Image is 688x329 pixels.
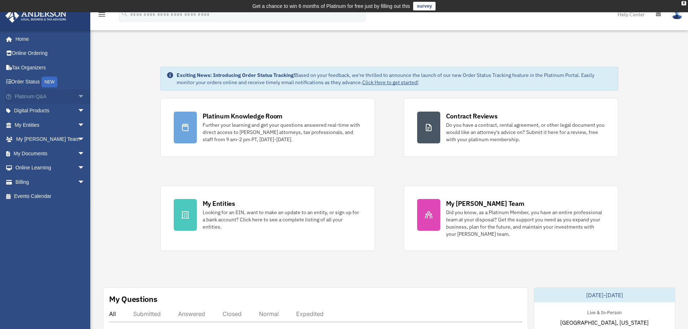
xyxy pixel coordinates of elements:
img: User Pic [672,9,683,20]
div: My Entities [203,199,235,208]
div: Submitted [133,310,161,317]
div: Get a chance to win 6 months of Platinum for free just by filling out this [252,2,410,10]
a: My [PERSON_NAME] Team Did you know, as a Platinum Member, you have an entire professional team at... [404,186,618,251]
div: Did you know, as a Platinum Member, you have an entire professional team at your disposal? Get th... [446,209,605,238]
a: Order StatusNEW [5,75,96,90]
div: Based on your feedback, we're thrilled to announce the launch of our new Order Status Tracking fe... [177,72,612,86]
div: Platinum Knowledge Room [203,112,283,121]
a: Home [5,32,92,46]
a: Platinum Q&Aarrow_drop_down [5,89,96,104]
div: Live & In-Person [581,308,627,316]
a: Online Ordering [5,46,96,61]
a: Tax Organizers [5,60,96,75]
span: arrow_drop_down [78,104,92,118]
div: Normal [259,310,279,317]
strong: Exciting News: Introducing Order Status Tracking! [177,72,295,78]
a: Billingarrow_drop_down [5,175,96,189]
a: My [PERSON_NAME] Teamarrow_drop_down [5,132,96,147]
div: NEW [42,77,57,87]
span: arrow_drop_down [78,132,92,147]
div: Answered [178,310,205,317]
span: arrow_drop_down [78,161,92,176]
a: Events Calendar [5,189,96,204]
a: My Documentsarrow_drop_down [5,146,96,161]
div: Do you have a contract, rental agreement, or other legal document you would like an attorney's ad... [446,121,605,143]
span: arrow_drop_down [78,146,92,161]
a: menu [98,13,106,19]
a: Contract Reviews Do you have a contract, rental agreement, or other legal document you would like... [404,98,618,157]
a: My Entitiesarrow_drop_down [5,118,96,132]
a: Click Here to get started! [362,79,419,86]
span: arrow_drop_down [78,89,92,104]
div: Looking for an EIN, want to make an update to an entity, or sign up for a bank account? Click her... [203,209,362,230]
a: Platinum Knowledge Room Further your learning and get your questions answered real-time with dire... [160,98,375,157]
img: Anderson Advisors Platinum Portal [3,9,69,23]
div: All [109,310,116,317]
i: search [121,10,129,18]
div: Contract Reviews [446,112,498,121]
a: Digital Productsarrow_drop_down [5,104,96,118]
div: My Questions [109,294,157,304]
span: arrow_drop_down [78,118,92,133]
span: arrow_drop_down [78,175,92,190]
a: My Entities Looking for an EIN, want to make an update to an entity, or sign up for a bank accoun... [160,186,375,251]
div: Closed [222,310,242,317]
a: Online Learningarrow_drop_down [5,161,96,175]
span: [GEOGRAPHIC_DATA], [US_STATE] [560,318,649,327]
div: Expedited [296,310,324,317]
div: Further your learning and get your questions answered real-time with direct access to [PERSON_NAM... [203,121,362,143]
div: My [PERSON_NAME] Team [446,199,524,208]
a: survey [413,2,436,10]
i: menu [98,10,106,19]
div: close [681,1,686,5]
div: [DATE]-[DATE] [534,288,675,302]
